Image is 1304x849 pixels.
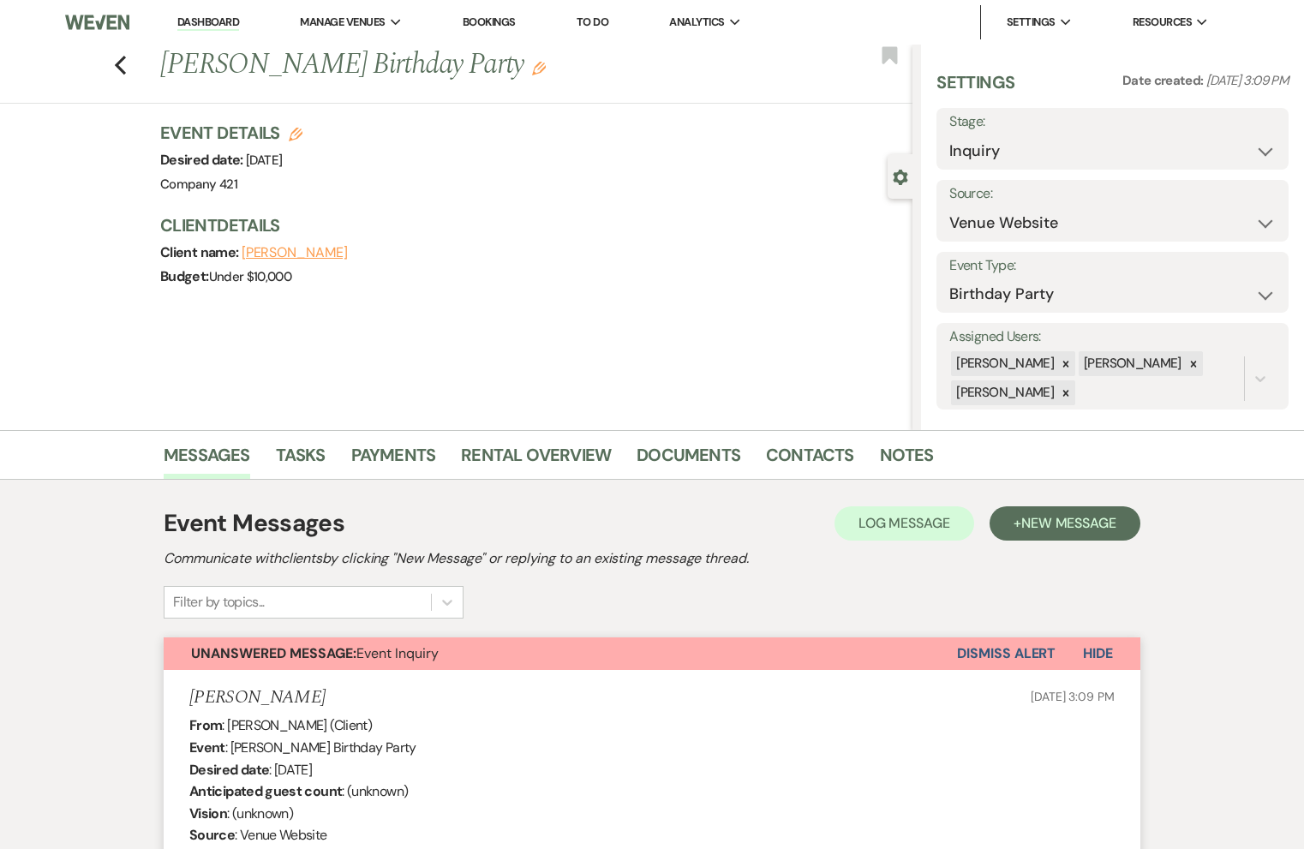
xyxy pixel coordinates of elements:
[300,14,385,31] span: Manage Venues
[463,15,516,29] a: Bookings
[189,738,225,756] b: Event
[1133,14,1192,31] span: Resources
[160,267,209,285] span: Budget:
[766,441,854,479] a: Contacts
[858,514,950,532] span: Log Message
[951,380,1056,405] div: [PERSON_NAME]
[160,45,756,86] h1: [PERSON_NAME] Birthday Party
[164,441,250,479] a: Messages
[209,268,292,285] span: Under $10,000
[177,15,239,31] a: Dashboard
[1122,72,1206,89] span: Date created:
[160,151,246,169] span: Desired date:
[1079,351,1184,376] div: [PERSON_NAME]
[160,176,237,193] span: Company 421
[189,687,326,708] h5: [PERSON_NAME]
[189,782,342,800] b: Anticipated guest count
[242,246,348,260] button: [PERSON_NAME]
[949,110,1276,135] label: Stage:
[191,644,439,662] span: Event Inquiry
[1083,644,1113,662] span: Hide
[1021,514,1116,532] span: New Message
[189,761,269,779] b: Desired date
[577,15,608,29] a: To Do
[164,637,957,670] button: Unanswered Message:Event Inquiry
[189,826,235,844] b: Source
[191,644,356,662] strong: Unanswered Message:
[65,4,129,40] img: Weven Logo
[160,243,242,261] span: Client name:
[936,70,1014,108] h3: Settings
[893,168,908,184] button: Close lead details
[160,121,302,145] h3: Event Details
[949,325,1276,350] label: Assigned Users:
[951,351,1056,376] div: [PERSON_NAME]
[173,592,265,613] div: Filter by topics...
[189,716,222,734] b: From
[351,441,436,479] a: Payments
[160,213,895,237] h3: Client Details
[957,637,1056,670] button: Dismiss Alert
[1007,14,1056,31] span: Settings
[164,548,1140,569] h2: Communicate with clients by clicking "New Message" or replying to an existing message thread.
[949,254,1276,278] label: Event Type:
[637,441,740,479] a: Documents
[949,182,1276,206] label: Source:
[834,506,974,541] button: Log Message
[990,506,1140,541] button: +New Message
[189,804,227,822] b: Vision
[246,152,282,169] span: [DATE]
[164,505,344,541] h1: Event Messages
[461,441,611,479] a: Rental Overview
[532,60,546,75] button: Edit
[669,14,724,31] span: Analytics
[880,441,934,479] a: Notes
[1056,637,1140,670] button: Hide
[1206,72,1289,89] span: [DATE] 3:09 PM
[276,441,326,479] a: Tasks
[1031,689,1115,704] span: [DATE] 3:09 PM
